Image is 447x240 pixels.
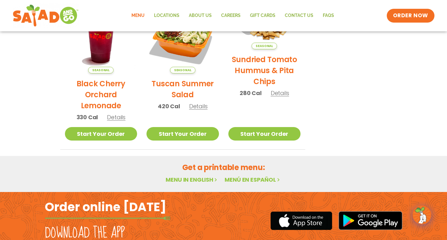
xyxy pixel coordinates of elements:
[228,54,301,87] h2: Sundried Tomato Hummus & Pita Chips
[65,1,137,74] img: Product photo for Black Cherry Orchard Lemonade
[270,211,332,231] img: appstore
[146,78,219,100] h2: Tuscan Summer Salad
[387,9,434,23] a: ORDER NOW
[280,8,318,23] a: Contact Us
[228,127,301,141] a: Start Your Order
[184,8,216,23] a: About Us
[77,113,98,121] span: 330 Cal
[225,176,281,184] a: Menú en español
[240,89,262,97] span: 280 Cal
[65,78,137,111] h2: Black Cherry Orchard Lemonade
[166,176,218,184] a: Menu in English
[146,127,219,141] a: Start Your Order
[245,8,280,23] a: GIFT CARDS
[393,12,428,19] span: ORDER NOW
[88,67,114,73] span: Seasonal
[13,3,79,28] img: new-SAG-logo-768×292
[158,102,180,110] span: 420 Cal
[107,113,125,121] span: Details
[45,216,170,220] img: fork
[413,206,431,224] img: wpChatIcon
[149,8,184,23] a: Locations
[216,8,245,23] a: Careers
[127,8,149,23] a: Menu
[60,162,387,173] h2: Get a printable menu:
[271,89,289,97] span: Details
[189,102,208,110] span: Details
[318,8,339,23] a: FAQs
[146,1,219,74] img: Product photo for Tuscan Summer Salad
[170,67,195,73] span: Seasonal
[45,199,166,215] h2: Order online [DATE]
[127,8,339,23] nav: Menu
[252,43,277,49] span: Seasonal
[65,127,137,141] a: Start Your Order
[338,211,402,230] img: google_play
